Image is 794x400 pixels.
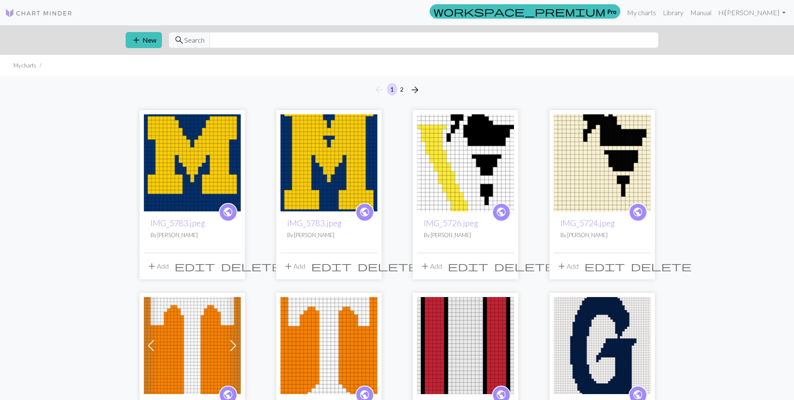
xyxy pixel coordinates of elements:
i: Edit [448,261,488,271]
a: IMG_5601.jpeg [417,341,514,349]
button: Delete [355,258,421,274]
button: Add [144,258,172,274]
a: IMG_5783.jpeg [144,158,241,166]
span: public [496,205,506,219]
button: Add [280,258,308,274]
span: edit [448,260,488,272]
a: public [355,203,374,222]
span: workspace_premium [433,5,606,17]
a: IMG_5783.jpeg [287,218,342,228]
nav: Page navigation [371,83,423,97]
i: public [223,204,233,221]
img: IMG_5647.jpeg [144,297,241,394]
li: My charts [13,62,36,70]
button: Add [554,258,581,274]
img: Logo [5,8,73,18]
a: public [629,203,647,222]
a: IMG_5217.jpeg [554,341,651,349]
a: IMG_5783.jpeg [280,158,377,166]
button: 2 [397,83,407,95]
p: By [PERSON_NAME] [560,231,644,239]
span: search [174,34,184,46]
span: public [223,205,233,219]
i: public [633,204,643,221]
button: Delete [628,258,694,274]
button: Delete [218,258,285,274]
i: Edit [584,261,625,271]
p: By [PERSON_NAME] [424,231,507,239]
a: IMG_5647.jpeg [144,341,241,349]
span: add [147,260,157,272]
a: Hi[PERSON_NAME] [715,4,789,21]
a: IMG_5724.jpeg [560,218,615,228]
i: Edit [175,261,215,271]
span: delete [631,260,692,272]
img: IMG_5724.jpeg [554,114,651,211]
a: Manual [687,4,715,21]
span: delete [221,260,282,272]
span: edit [175,260,215,272]
a: IMG_5724.jpeg [554,158,651,166]
p: By [PERSON_NAME] [151,231,234,239]
span: edit [311,260,352,272]
a: IMG_5647.jpeg [280,341,377,349]
a: public [492,203,511,222]
span: delete [358,260,418,272]
button: New [126,32,162,48]
button: Edit [172,258,218,274]
span: arrow_forward [410,84,420,96]
span: edit [584,260,625,272]
a: IMG_5726.jpeg [424,218,478,228]
img: IMG_5217.jpeg [554,297,651,394]
a: IMG_5783.jpeg [151,218,205,228]
span: add [420,260,430,272]
img: IMG_5726.jpeg [417,114,514,211]
i: public [359,204,370,221]
a: My charts [624,4,659,21]
button: Add [417,258,445,274]
button: Edit [581,258,628,274]
button: Edit [308,258,355,274]
a: Pro [430,4,620,19]
i: public [496,204,506,221]
p: By [PERSON_NAME] [287,231,371,239]
button: Edit [445,258,491,274]
span: Search [184,35,205,45]
span: public [359,205,370,219]
img: IMG_5783.jpeg [280,114,377,211]
span: add [131,34,141,46]
a: Library [659,4,687,21]
button: Delete [491,258,558,274]
button: Next [406,83,423,97]
a: public [219,203,237,222]
i: Next [410,85,420,95]
i: Edit [311,261,352,271]
span: add [557,260,567,272]
img: IMG_5647.jpeg [280,297,377,394]
img: IMG_5601.jpeg [417,297,514,394]
button: 1 [387,83,397,95]
span: public [633,205,643,219]
img: IMG_5783.jpeg [144,114,241,211]
span: add [283,260,293,272]
span: delete [494,260,555,272]
a: IMG_5726.jpeg [417,158,514,166]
